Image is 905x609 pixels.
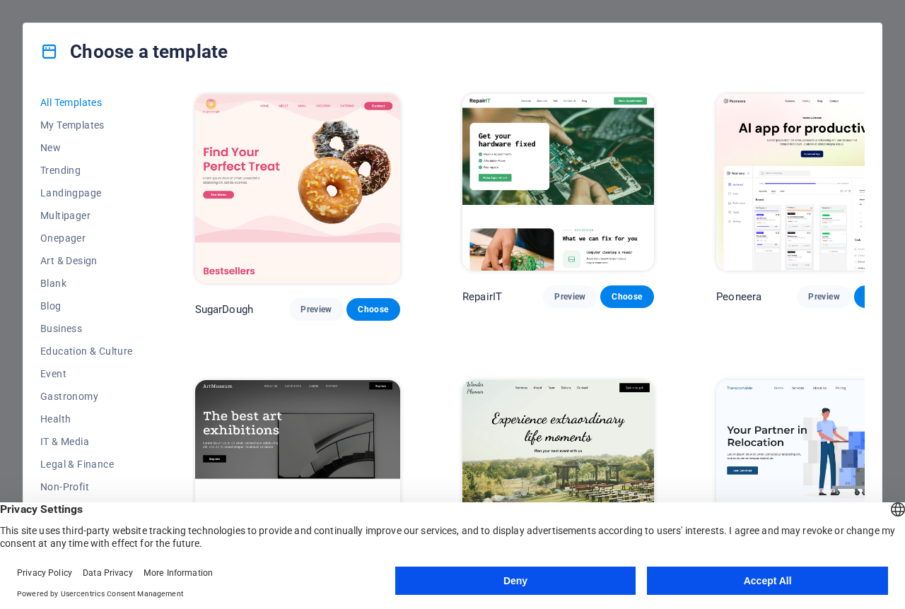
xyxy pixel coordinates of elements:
button: Health [40,408,133,430]
button: Non-Profit [40,475,133,498]
span: Event [40,368,133,379]
span: Multipager [40,210,133,221]
button: Preview [797,285,851,308]
span: Health [40,413,133,425]
button: My Templates [40,114,133,136]
button: Choose [600,285,654,308]
button: Gastronomy [40,385,133,408]
span: Art & Design [40,255,133,266]
button: Education & Culture [40,340,133,362]
span: Preview [300,304,332,315]
span: Blank [40,278,133,289]
button: Landingpage [40,182,133,204]
button: Art & Design [40,249,133,272]
span: Trending [40,165,133,176]
button: Onepager [40,227,133,249]
img: SugarDough [195,94,400,283]
button: Choose [346,298,400,321]
span: Non-Profit [40,481,133,492]
span: IT & Media [40,436,133,447]
button: Multipager [40,204,133,227]
span: Preview [554,291,585,302]
button: Performance [40,498,133,521]
span: Business [40,323,133,334]
span: Onepager [40,232,133,244]
button: Business [40,317,133,340]
span: Preview [808,291,839,302]
span: Legal & Finance [40,459,133,470]
p: RepairIT [462,290,502,304]
span: Blog [40,300,133,312]
button: IT & Media [40,430,133,453]
button: Preview [543,285,597,308]
img: Art Museum [195,380,400,569]
button: Trending [40,159,133,182]
h4: Choose a template [40,40,228,63]
img: Wonder Planner [462,380,654,557]
span: Education & Culture [40,345,133,357]
button: Preview [289,298,343,321]
button: All Templates [40,91,133,114]
span: New [40,142,133,153]
button: Blog [40,295,133,317]
button: Blank [40,272,133,295]
span: Choose [612,291,643,302]
span: Landingpage [40,187,133,199]
img: RepairIT [462,94,654,271]
span: Choose [358,304,389,315]
button: Legal & Finance [40,453,133,475]
button: Event [40,362,133,385]
span: All Templates [40,97,133,108]
p: SugarDough [195,302,253,317]
span: Gastronomy [40,391,133,402]
span: My Templates [40,119,133,131]
button: New [40,136,133,159]
p: Peoneera [716,290,761,304]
